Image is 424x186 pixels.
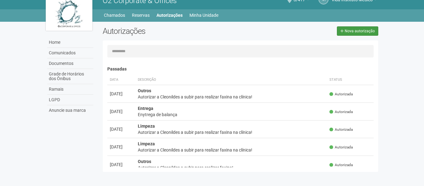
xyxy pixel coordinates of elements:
span: Autorizada [329,162,353,168]
strong: Limpeza [138,141,155,146]
a: Anuncie sua marca [47,105,93,116]
span: Nova autorização [345,29,375,33]
a: Minha Unidade [189,11,218,20]
div: [DATE] [110,161,133,168]
div: Autorizar a Cleonildes a subir para realizar faxina na clínica! [138,94,325,100]
strong: Limpeza [138,124,155,129]
a: Grade de Horários dos Ônibus [47,69,93,84]
a: LGPD [47,95,93,105]
a: Comunicados [47,48,93,58]
div: [DATE] [110,91,133,97]
div: Autorizar a Cleonildes a subir para realizar faxina na clínica! [138,147,325,153]
div: [DATE] [110,126,133,132]
span: Autorizada [329,92,353,97]
th: Status [327,75,374,85]
div: Enytrega de balança [138,111,325,118]
div: [DATE] [110,144,133,150]
h2: Autorizações [103,26,236,36]
a: Home [47,37,93,48]
strong: Outros [138,88,151,93]
a: Autorizações [156,11,183,20]
a: Chamados [104,11,125,20]
span: Autorizada [329,109,353,115]
strong: Entrega [138,106,153,111]
div: Autorizar a Cleonildes a subir para realizar faxina! [138,165,325,171]
div: Autorizar a Cleonildes a subir para realizar faxina na clínica! [138,129,325,135]
div: [DATE] [110,108,133,115]
a: Reservas [132,11,150,20]
h4: Passadas [107,67,374,71]
a: Documentos [47,58,93,69]
span: Autorizada [329,145,353,150]
th: Descrição [135,75,327,85]
a: Ramais [47,84,93,95]
span: Autorizada [329,127,353,132]
th: Data [107,75,135,85]
a: Nova autorização [337,26,378,36]
strong: Outros [138,159,151,164]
